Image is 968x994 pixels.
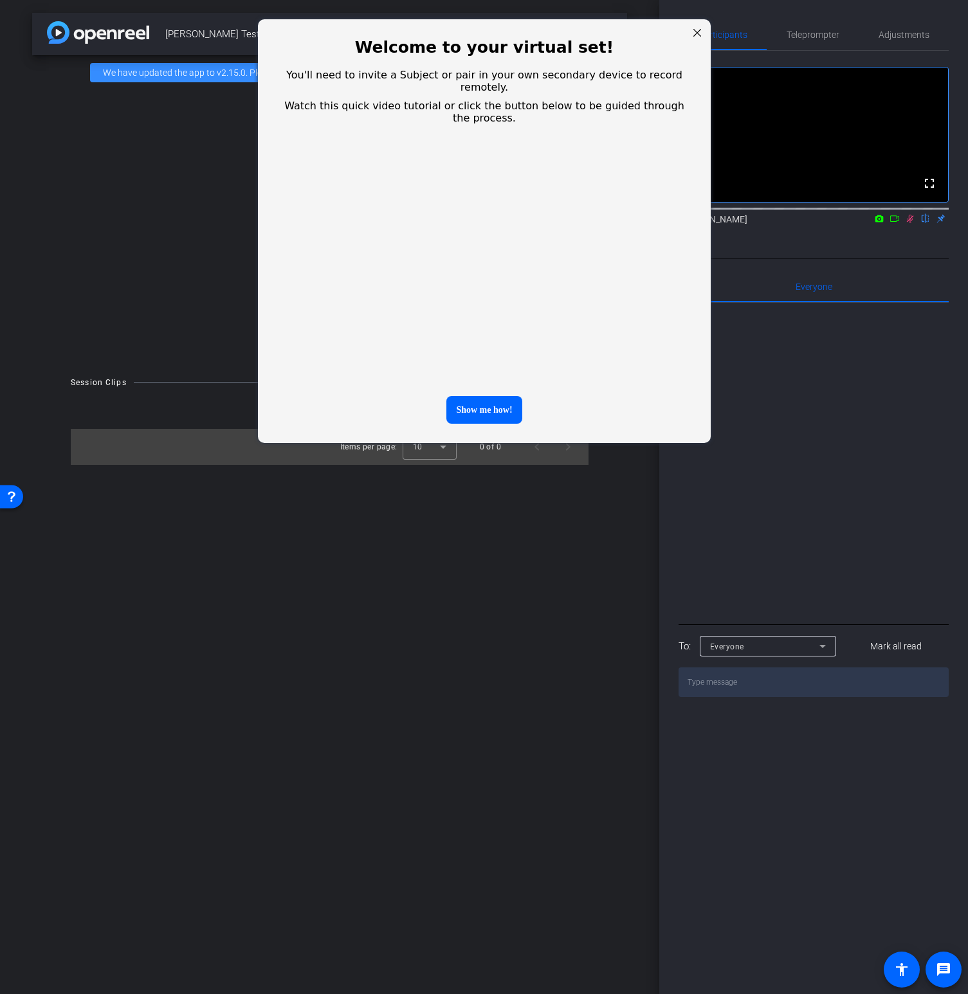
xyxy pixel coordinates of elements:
span: Everyone [710,642,744,651]
span: You'll need to invite a Subject or pair in your own secondary device to record remotely. [32,69,428,93]
div: We have updated the app to v2.15.0. Please make sure the mobile user has the newest version. [90,63,569,82]
mat-icon: message [936,962,951,977]
iframe: OpenReel Video Player [23,143,437,384]
span: Mark all read [870,640,922,653]
div: entering modal [4,19,457,443]
mat-icon: accessibility [894,962,909,977]
div: Director [679,226,949,238]
span: Teleprompter [787,30,839,39]
span: Participants [699,30,747,39]
div: Show me how! [192,396,268,424]
span: Watch this quick video tutorial or click the button below to be guided through the process. [30,100,430,124]
button: Mark all read [844,635,949,658]
img: app-logo [47,21,149,44]
mat-icon: fullscreen [922,176,937,191]
span: Welcome to your virtual set! [101,38,360,57]
div: Session Clips [71,376,127,389]
mat-icon: flip [918,212,933,224]
div: Waiting for subjects to join... [32,90,627,362]
div: To: [679,639,691,654]
div: [PERSON_NAME] [679,213,949,238]
span: Everyone [796,282,832,291]
span: Adjustments [879,30,929,39]
span: [PERSON_NAME] Test Session 6 [165,21,301,47]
